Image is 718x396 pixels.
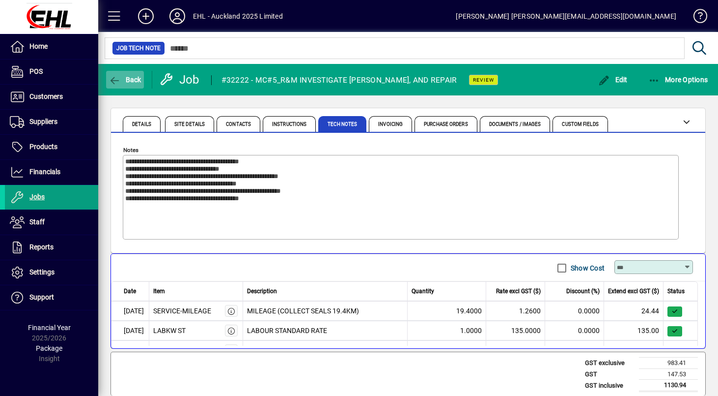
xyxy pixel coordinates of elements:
div: SERVICE-MILEAGE [153,306,211,316]
td: [DATE] [111,301,149,321]
span: Invoicing [378,122,403,127]
span: Item [153,287,165,296]
td: 1130.94 [639,380,698,392]
span: Settings [29,268,55,276]
td: 0.0000 [545,340,604,360]
span: Description [247,287,277,296]
app-page-header-button: Back [98,71,152,89]
span: Purchase Orders [424,122,468,127]
span: Support [29,293,54,301]
div: LABKW ST [153,345,186,356]
div: EHL - Auckland 2025 Limited [193,8,283,24]
td: 202.50 [604,340,663,360]
td: GST [580,368,639,380]
div: #32222 - MC#5_R&M INVESTIGATE [PERSON_NAME], AND REPAIR [221,72,457,88]
a: Home [5,34,98,59]
div: Job [160,72,201,88]
span: Extend excl GST ($) [608,287,659,296]
span: Home [29,42,48,50]
span: Financials [29,168,60,176]
span: Quantity [412,287,434,296]
a: POS [5,60,98,84]
a: Staff [5,210,98,235]
span: 1.5000 [460,345,482,356]
span: More Options [648,76,708,84]
span: Suppliers [29,118,57,125]
a: Settings [5,260,98,285]
span: Jobs [29,193,45,201]
td: GST exclusive [580,358,639,369]
span: Site Details [174,122,205,127]
span: Custom Fields [562,122,598,127]
button: Edit [596,71,630,89]
span: Package [36,344,62,352]
span: Reports [29,243,54,251]
a: Reports [5,235,98,260]
td: [DATE] [111,340,149,360]
td: 135.00 [604,321,663,340]
div: LABKW ST [153,326,186,336]
span: Staff [29,218,45,226]
span: 19.4000 [456,306,482,316]
a: Suppliers [5,110,98,134]
td: [DATE] [111,321,149,340]
span: Job Tech Note [116,43,161,53]
td: 983.41 [639,358,698,369]
td: 0.0000 [545,301,604,321]
span: Edit [598,76,628,84]
td: 1.2600 [486,301,545,321]
a: Knowledge Base [686,2,706,34]
span: POS [29,67,43,75]
td: 135.0000 [486,321,545,340]
span: Tech Notes [328,122,357,127]
td: 0.0000 [545,321,604,340]
label: Show Cost [569,263,605,273]
span: Contacts [226,122,251,127]
div: [PERSON_NAME] [PERSON_NAME][EMAIL_ADDRESS][DOMAIN_NAME] [456,8,676,24]
span: Rate excl GST ($) [496,287,541,296]
a: Products [5,135,98,159]
mat-label: Notes [123,147,138,153]
td: MILEAGE (COLLECT SEALS 19.4KM) [243,301,408,321]
td: GST inclusive [580,380,639,392]
span: Date [124,287,136,296]
span: Products [29,143,57,151]
td: LABOUR STANDARD RATE [243,321,408,340]
td: 147.53 [639,368,698,380]
span: Customers [29,92,63,100]
span: REVIEW [473,77,494,83]
span: Details [132,122,151,127]
button: Back [106,71,144,89]
a: Support [5,285,98,310]
td: 24.44 [604,301,663,321]
span: Status [667,287,685,296]
td: LABOUR STANDARD RATE [243,340,408,360]
span: Back [109,76,141,84]
a: Customers [5,85,98,109]
td: 135.0000 [486,340,545,360]
span: 1.0000 [460,326,482,336]
button: Add [130,7,162,25]
span: Financial Year [28,324,71,332]
button: More Options [646,71,711,89]
a: Financials [5,160,98,184]
span: Documents / Images [489,122,541,127]
span: Instructions [272,122,306,127]
button: Profile [162,7,193,25]
span: Discount (%) [566,287,600,296]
